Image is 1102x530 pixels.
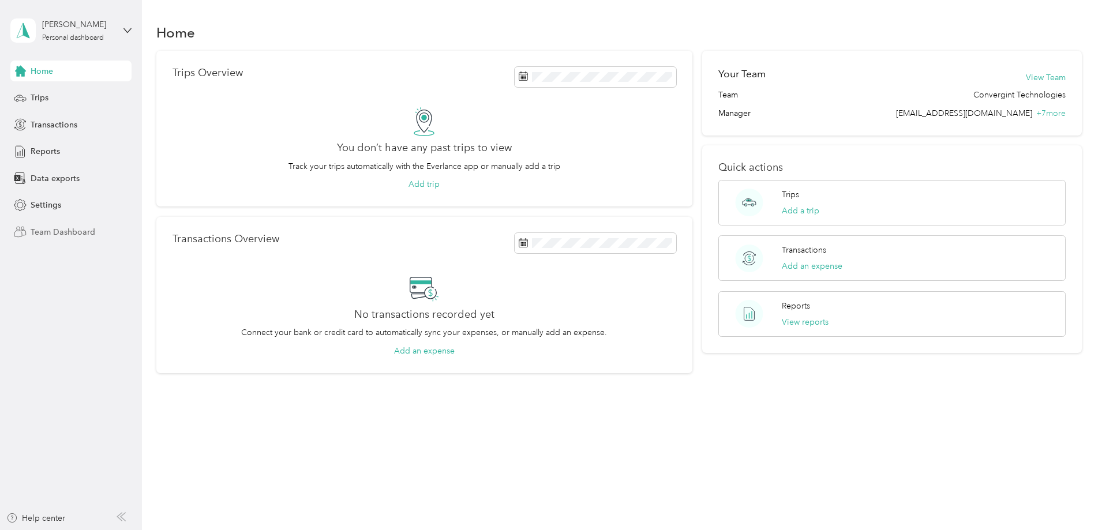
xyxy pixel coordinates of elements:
[1036,108,1066,118] span: + 7 more
[782,316,829,328] button: View reports
[31,226,95,238] span: Team Dashboard
[156,27,195,39] h1: Home
[782,244,826,256] p: Transactions
[241,326,607,339] p: Connect your bank or credit card to automatically sync your expenses, or manually add an expense.
[354,309,494,321] h2: No transactions recorded yet
[1026,72,1066,84] button: View Team
[718,67,766,81] h2: Your Team
[408,178,440,190] button: Add trip
[782,205,819,217] button: Add a trip
[337,142,512,154] h2: You don’t have any past trips to view
[896,108,1032,118] span: [EMAIL_ADDRESS][DOMAIN_NAME]
[31,65,53,77] span: Home
[718,89,738,101] span: Team
[31,145,60,157] span: Reports
[31,92,48,104] span: Trips
[782,189,799,201] p: Trips
[718,107,751,119] span: Manager
[31,119,77,131] span: Transactions
[1037,465,1102,530] iframe: Everlance-gr Chat Button Frame
[42,35,104,42] div: Personal dashboard
[782,300,810,312] p: Reports
[394,345,455,357] button: Add an expense
[782,260,842,272] button: Add an expense
[31,199,61,211] span: Settings
[173,67,243,79] p: Trips Overview
[173,233,279,245] p: Transactions Overview
[288,160,560,172] p: Track your trips automatically with the Everlance app or manually add a trip
[718,161,1066,174] p: Quick actions
[6,512,65,524] button: Help center
[31,172,80,185] span: Data exports
[42,18,114,31] div: [PERSON_NAME]
[973,89,1066,101] span: Convergint Technologies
